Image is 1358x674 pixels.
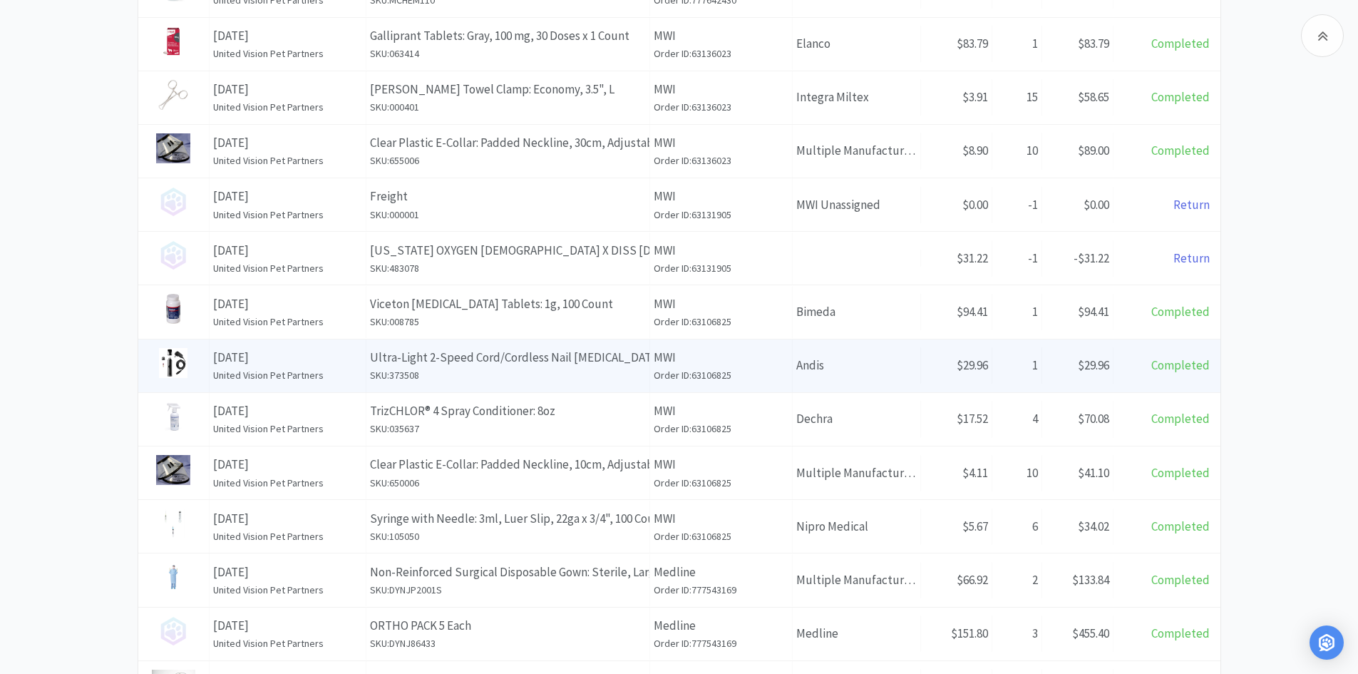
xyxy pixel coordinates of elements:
[370,314,646,330] h6: SKU: 008785
[158,240,188,270] img: no_image.png
[158,26,188,56] img: 04b8147645a7437b818413a77cf4cb66_207053.png
[370,26,646,46] p: Galliprant Tablets: Gray, 100 mg, 30 Doses x 1 Count
[654,475,788,491] h6: Order ID: 63106825
[213,348,362,367] p: [DATE]
[1072,626,1109,641] span: $455.40
[992,347,1042,384] div: 1
[654,582,788,598] h6: Order ID: 777543169
[1072,572,1109,588] span: $133.84
[370,616,646,635] p: ORTHO PACK 5 Each
[213,529,362,544] h6: United Vision Pet Partners
[1151,36,1210,51] span: Completed
[370,475,646,491] h6: SKU: 650006
[158,562,188,592] img: 155a2c6bc52544d69f97b154dd0d151f_508925.jpeg
[1151,572,1210,588] span: Completed
[957,304,988,320] span: $94.41
[951,626,988,641] span: $151.80
[213,314,362,330] h6: United Vision Pet Partners
[793,187,921,223] div: MWI Unassigned
[213,207,362,223] h6: United Vision Pet Partners
[962,89,988,105] span: $3.91
[213,509,362,529] p: [DATE]
[213,153,362,168] h6: United Vision Pet Partners
[370,402,646,421] p: TrizCHLOR® 4 Spray Conditioner: 8oz
[992,26,1042,62] div: 1
[654,367,788,383] h6: Order ID: 63106825
[654,529,788,544] h6: Order ID: 63106825
[213,133,362,153] p: [DATE]
[654,260,788,276] h6: Order ID: 63131905
[793,294,921,330] div: Bimeda
[793,509,921,545] div: Nipro Medical
[654,241,788,260] p: MWI
[1078,465,1109,481] span: $41.10
[654,635,788,651] h6: Order ID: 777543169
[1078,143,1109,158] span: $89.00
[370,348,646,367] p: Ultra-Light 2-Speed Cord/Cordless Nail [MEDICAL_DATA]
[793,79,921,116] div: Integra Miltex
[654,402,788,421] p: MWI
[962,465,988,481] span: $4.11
[1078,36,1109,51] span: $83.79
[156,133,190,163] img: 49568e65bea1454790991d0b9f7887ab_6784.png
[957,411,988,427] span: $17.52
[370,187,646,206] p: Freight
[213,421,362,436] h6: United Vision Pet Partners
[370,207,646,223] h6: SKU: 000001
[213,582,362,598] h6: United Vision Pet Partners
[992,616,1042,652] div: 3
[1151,357,1210,373] span: Completed
[654,348,788,367] p: MWI
[654,153,788,168] h6: Order ID: 63136023
[213,475,362,491] h6: United Vision Pet Partners
[1078,304,1109,320] span: $94.41
[793,401,921,437] div: Dechra
[370,241,646,260] p: [US_STATE] OXYGEN [DEMOGRAPHIC_DATA] X DISS [DEMOGRAPHIC_DATA]
[370,529,646,544] h6: SKU: 105050
[213,241,362,260] p: [DATE]
[992,509,1042,545] div: 6
[370,563,646,582] p: Non-Reinforced Surgical Disposable Gown: Sterile, Large, 20 Count
[793,26,921,62] div: Elanco
[213,295,362,314] p: [DATE]
[158,80,188,110] img: 751fd9b2b32b401fa2533f818f5766aa_5707.png
[370,80,646,99] p: [PERSON_NAME] Towel Clamp: Economy, 3.5", L
[1151,626,1210,641] span: Completed
[213,260,362,276] h6: United Vision Pet Partners
[1078,519,1109,534] span: $34.02
[654,26,788,46] p: MWI
[793,133,921,169] div: Multiple Manufacturers
[1151,519,1210,534] span: Completed
[370,421,646,436] h6: SKU: 035637
[1078,411,1109,427] span: $70.08
[957,572,988,588] span: $66.92
[370,295,646,314] p: Viceton [MEDICAL_DATA] Tablets: 1g, 100 Count
[370,455,646,474] p: Clear Plastic E-Collar: Padded Neckline, 10cm, Adjustable Snap Closure, 1 each
[370,260,646,276] h6: SKU: 483078
[1173,250,1210,266] span: Return
[793,455,921,491] div: Multiple Manufacturers
[992,187,1042,223] div: -1
[654,616,788,635] p: Medline
[158,187,188,217] img: no_image.png
[793,347,921,384] div: Andis
[1074,250,1109,266] span: -$31.22
[166,294,181,324] img: 9c20699357f049dc8f01d19d84fa8d04_9985.png
[213,635,362,651] h6: United Vision Pet Partners
[213,99,362,115] h6: United Vision Pet Partners
[654,455,788,474] p: MWI
[213,367,362,383] h6: United Vision Pet Partners
[654,46,788,61] h6: Order ID: 63136023
[957,36,988,51] span: $83.79
[370,46,646,61] h6: SKU: 063414
[370,367,646,383] h6: SKU: 373508
[164,402,182,432] img: ab05db788722469b8bf4eacacb88403a_18056.png
[213,563,362,582] p: [DATE]
[370,509,646,529] p: Syringe with Needle: 3ml, Luer Slip, 22ga x 3/4", 100 Count
[213,26,362,46] p: [DATE]
[654,563,788,582] p: Medline
[213,187,362,206] p: [DATE]
[992,294,1042,330] div: 1
[1151,304,1210,320] span: Completed
[654,99,788,115] h6: Order ID: 63136023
